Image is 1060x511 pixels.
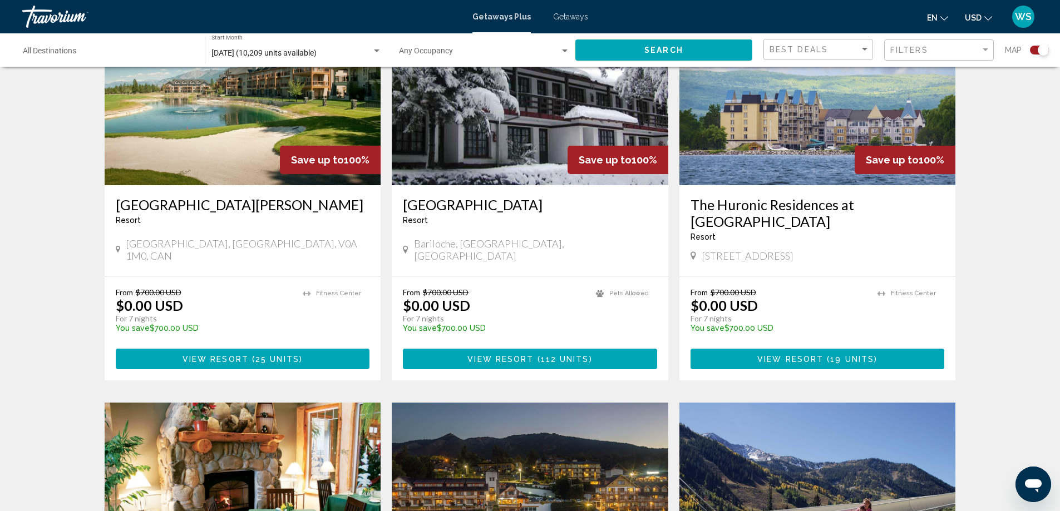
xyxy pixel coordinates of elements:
button: Filter [884,39,994,62]
img: ii_cq21.jpg [679,7,956,185]
p: $0.00 USD [691,297,758,314]
a: [GEOGRAPHIC_DATA] [403,196,657,213]
span: Best Deals [770,45,828,54]
a: [GEOGRAPHIC_DATA][PERSON_NAME] [116,196,370,213]
span: From [116,287,133,297]
span: ( ) [534,355,592,364]
div: 100% [568,146,668,174]
span: Resort [691,232,716,241]
a: Travorium [22,6,461,28]
span: Search [644,46,683,55]
span: From [691,287,708,297]
p: $0.00 USD [403,297,470,314]
p: For 7 nights [403,314,585,324]
p: $700.00 USD [116,324,292,333]
span: You save [403,324,437,333]
a: The Huronic Residences at [GEOGRAPHIC_DATA] [691,196,945,230]
p: $700.00 USD [403,324,585,333]
span: WS [1015,11,1032,22]
div: 100% [855,146,955,174]
p: $700.00 USD [691,324,867,333]
span: Save up to [291,154,344,166]
span: 112 units [541,355,589,364]
span: Resort [403,216,428,225]
span: View Resort [467,355,534,364]
span: Bariloche, [GEOGRAPHIC_DATA], [GEOGRAPHIC_DATA] [414,237,657,262]
span: $700.00 USD [136,287,181,297]
span: USD [965,13,982,22]
span: Map [1005,42,1022,58]
span: View Resort [757,355,824,364]
button: Search [575,39,752,60]
span: 19 units [830,355,874,364]
span: You save [691,324,724,333]
button: Change currency [965,9,992,26]
span: $700.00 USD [423,287,469,297]
span: Save up to [579,154,632,166]
span: 25 units [255,355,299,364]
span: en [927,13,938,22]
p: $0.00 USD [116,297,183,314]
p: For 7 nights [691,314,867,324]
div: 100% [280,146,381,174]
a: Getaways Plus [472,12,531,21]
span: Fitness Center [891,290,936,297]
a: Getaways [553,12,588,21]
span: View Resort [183,355,249,364]
span: Filters [890,46,928,54]
mat-select: Sort by [770,45,870,54]
span: You save [116,324,150,333]
span: ( ) [824,355,877,364]
span: [GEOGRAPHIC_DATA], [GEOGRAPHIC_DATA], V0A 1M0, CAN [126,237,369,262]
button: User Menu [1009,5,1038,28]
button: View Resort(25 units) [116,349,370,369]
span: [STREET_ADDRESS] [702,250,793,262]
button: View Resort(112 units) [403,349,657,369]
button: Change language [927,9,948,26]
span: Resort [116,216,141,225]
img: ii_cgo1.jpg [392,7,668,185]
span: Pets Allowed [609,290,649,297]
button: View Resort(19 units) [691,349,945,369]
span: [DATE] (10,209 units available) [211,48,317,57]
img: ii_big1.jpg [105,7,381,185]
iframe: Botón para iniciar la ventana de mensajería [1015,467,1051,502]
span: $700.00 USD [711,287,756,297]
p: For 7 nights [116,314,292,324]
span: Save up to [866,154,919,166]
span: ( ) [249,355,303,364]
span: Fitness Center [316,290,361,297]
span: From [403,287,420,297]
